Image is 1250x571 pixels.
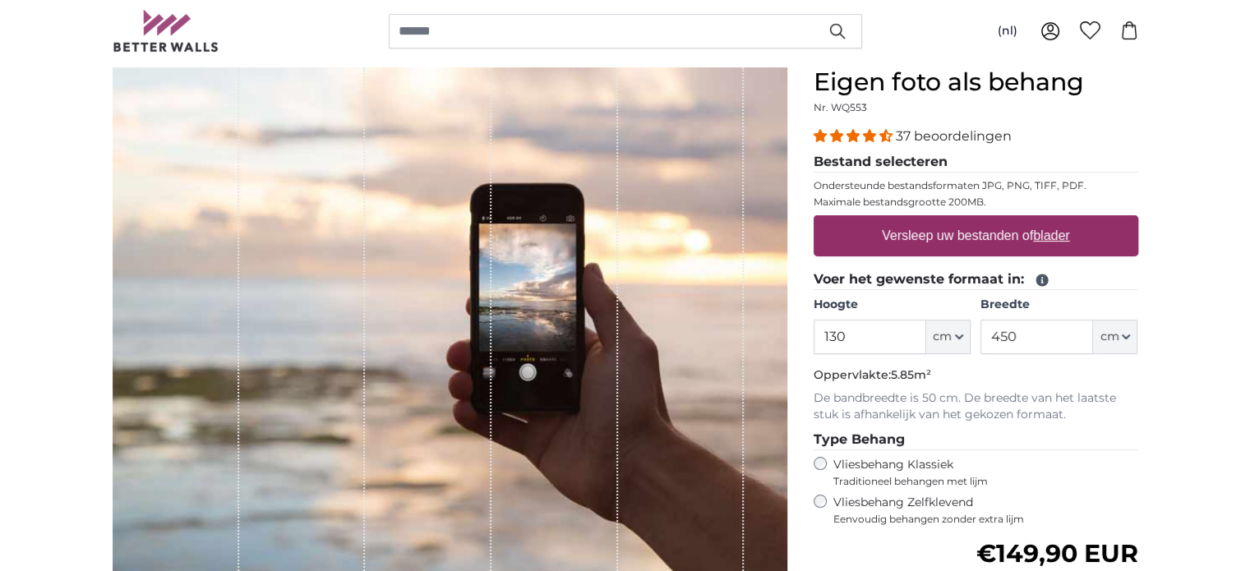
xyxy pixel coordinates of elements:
[1100,329,1119,345] span: cm
[896,128,1012,144] span: 37 beoordelingen
[833,513,1138,526] span: Eenvoudig behangen zonder extra lijm
[814,67,1138,97] h1: Eigen foto als behang
[985,16,1031,46] button: (nl)
[814,101,867,113] span: Nr. WQ553
[891,367,931,382] span: 5.85m²
[814,367,1138,384] p: Oppervlakte:
[814,430,1138,450] legend: Type Behang
[833,475,1108,488] span: Traditioneel behangen met lijm
[814,196,1138,209] p: Maximale bestandsgrootte 200MB.
[976,538,1137,569] span: €149,90 EUR
[980,297,1137,313] label: Breedte
[1093,320,1137,354] button: cm
[814,390,1138,423] p: De bandbreedte is 50 cm. De breedte van het laatste stuk is afhankelijk van het gekozen formaat.
[1033,228,1069,242] u: blader
[833,495,1138,526] label: Vliesbehang Zelfklevend
[833,457,1108,488] label: Vliesbehang Klassiek
[933,329,952,345] span: cm
[814,152,1138,173] legend: Bestand selecteren
[814,269,1138,290] legend: Voer het gewenste formaat in:
[814,179,1138,192] p: Ondersteunde bestandsformaten JPG, PNG, TIFF, PDF.
[926,320,971,354] button: cm
[875,219,1077,252] label: Versleep uw bestanden of
[814,297,971,313] label: Hoogte
[814,128,896,144] span: 4.32 stars
[113,10,219,52] img: Betterwalls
